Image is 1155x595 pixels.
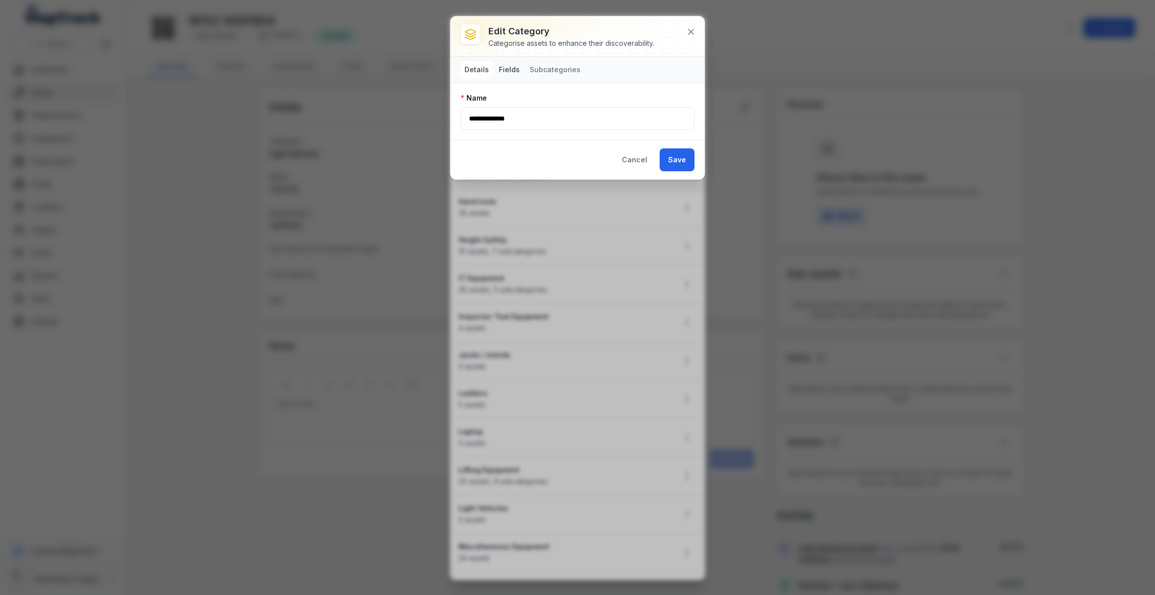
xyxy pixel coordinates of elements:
[613,148,656,171] button: Cancel
[660,148,694,171] button: Save
[461,61,493,79] button: Details
[488,24,654,38] h3: Edit category
[495,61,524,79] button: Fields
[461,93,487,103] label: Name
[488,38,654,48] div: Categorise assets to enhance their discoverability.
[526,61,584,79] button: Subcategories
